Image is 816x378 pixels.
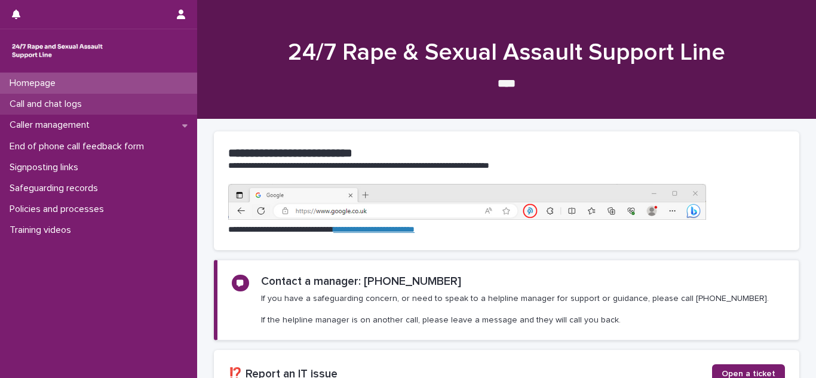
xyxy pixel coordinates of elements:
p: Policies and processes [5,204,113,215]
p: Homepage [5,78,65,89]
img: https%3A%2F%2Fcdn.document360.io%2F0deca9d6-0dac-4e56-9e8f-8d9979bfce0e%2FImages%2FDocumentation%... [228,184,706,220]
img: rhQMoQhaT3yELyF149Cw [10,39,105,63]
p: Signposting links [5,162,88,173]
p: End of phone call feedback form [5,141,154,152]
span: Open a ticket [722,370,775,378]
p: Call and chat logs [5,99,91,110]
h2: Contact a manager: [PHONE_NUMBER] [261,275,461,288]
p: Caller management [5,119,99,131]
p: If you have a safeguarding concern, or need to speak to a helpline manager for support or guidanc... [261,293,769,326]
p: Safeguarding records [5,183,108,194]
p: Training videos [5,225,81,236]
h1: 24/7 Rape & Sexual Assault Support Line [214,38,799,67]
